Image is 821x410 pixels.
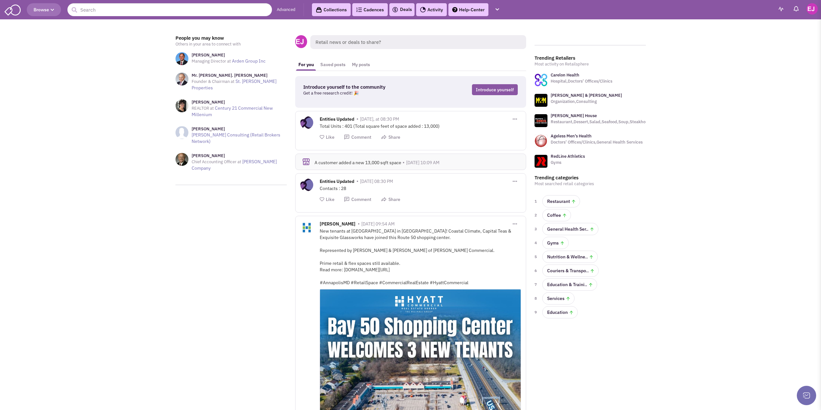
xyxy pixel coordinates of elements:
a: Carelon Health [551,72,579,78]
a: Cadences [352,3,388,16]
a: Advanced [277,7,295,13]
a: Ageless Men's Health [551,133,592,139]
a: Gyms [542,237,569,249]
img: SmartAdmin [5,3,21,15]
span: [DATE], at 08:30 PM [360,116,399,122]
span: 2 [535,212,538,218]
a: Couriers & Transpo.. [542,265,599,277]
span: [DATE] 10:09 AM [406,160,439,165]
span: Retail news or deals to share? [310,35,526,49]
p: Organization,Consulting [551,98,622,105]
a: Restaurant [542,195,580,207]
a: Nutrition & Wellne.. [542,251,598,263]
p: Gyms [551,159,585,166]
span: 8 [535,295,538,302]
div: A customer added a new 13,000 sqft space [315,160,519,165]
a: Services [542,292,575,305]
a: Education [542,306,578,318]
h3: Mr. [PERSON_NAME]. [PERSON_NAME] [192,73,287,78]
span: Entities Updated [320,178,354,186]
a: Help-Center [448,3,488,16]
a: Deals [392,6,412,14]
h3: Introduce yourself to the community [303,84,425,90]
button: Like [320,196,335,203]
span: REALTOR at [192,105,214,111]
div: Contacts : 28 [320,185,521,192]
button: Like [320,134,335,140]
a: Coffee [542,209,571,221]
span: [DATE] 09:54 AM [361,221,395,227]
div: New tenants at [GEOGRAPHIC_DATA] in [GEOGRAPHIC_DATA]! Coastal Climate, Capital Teas & Exquisite ... [320,228,521,286]
img: help.png [452,7,457,12]
img: Erin Jarquin [806,3,818,15]
h3: Trending Retailers [535,55,646,61]
span: Founder & Chairman at [192,79,235,84]
img: NoImageAvailable1.jpg [175,126,188,139]
span: [PERSON_NAME] [320,221,355,228]
button: Share [381,134,400,140]
span: 5 [535,254,538,260]
span: Like [326,196,335,202]
img: icon-collection-lavender-black.svg [316,7,322,13]
span: 1 [535,198,538,205]
button: Share [381,196,400,203]
button: Browse [27,3,61,16]
button: Comment [344,196,371,203]
p: Get a free research credit! 🎉 [303,90,425,96]
h3: Trending categories [535,175,646,181]
a: [PERSON_NAME] Consulting (Retail Brokers Network) [192,132,280,144]
a: Saved posts [317,59,349,71]
img: icon-deals.svg [392,6,398,14]
a: Education & Traini.. [542,278,597,291]
a: Introduce yourself [472,84,518,95]
p: Most activity on Retailsphere [535,61,646,67]
a: Collections [312,3,351,16]
img: Cadences_logo.png [356,7,362,12]
h3: [PERSON_NAME] [192,153,287,159]
a: St. [PERSON_NAME] Properties [192,78,276,91]
a: [PERSON_NAME] Company [192,159,277,171]
h3: [PERSON_NAME] [192,52,265,58]
h3: [PERSON_NAME] [192,99,287,105]
a: RedLine Athletics [551,154,585,159]
p: Doctors’ Offices/Clinics,General Health Services [551,139,643,145]
button: Comment [344,134,371,140]
span: Entities Updated [320,116,354,124]
a: General Health Ser.. [542,223,598,235]
div: Total Units : 401 (Total square feet of space added : 13,000) [320,123,521,129]
span: 9 [535,309,538,315]
p: Others in your area to connect with [175,41,287,47]
a: [PERSON_NAME] & [PERSON_NAME] [551,93,622,98]
span: 6 [535,267,538,274]
span: 4 [535,240,538,246]
p: Restaurant,Dessert,Salad,Seafood,Soup,Steakhouse [551,119,652,125]
a: Century 21 Commercial New Millenium [192,105,273,117]
p: Hospital,Doctors’ Offices/Clinics [551,78,612,85]
a: For you [295,59,317,71]
a: My posts [349,59,373,71]
a: Activity [416,3,447,16]
a: Arden Group Inc [232,58,265,64]
span: [DATE] 08:30 PM [360,178,393,184]
p: Most searched retail categories [535,181,646,187]
span: 7 [535,281,538,288]
img: www.forthepeople.com [535,94,547,107]
span: Managing Director at [192,58,231,64]
a: [PERSON_NAME] House [551,113,597,118]
h3: [PERSON_NAME] [192,126,287,132]
span: 3 [535,226,538,232]
span: Chief Accounting Officer at [192,159,241,165]
input: Search [67,3,272,16]
span: Browse [34,7,54,13]
img: Activity.png [420,7,426,13]
span: Like [326,134,335,140]
h3: People you may know [175,35,287,41]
